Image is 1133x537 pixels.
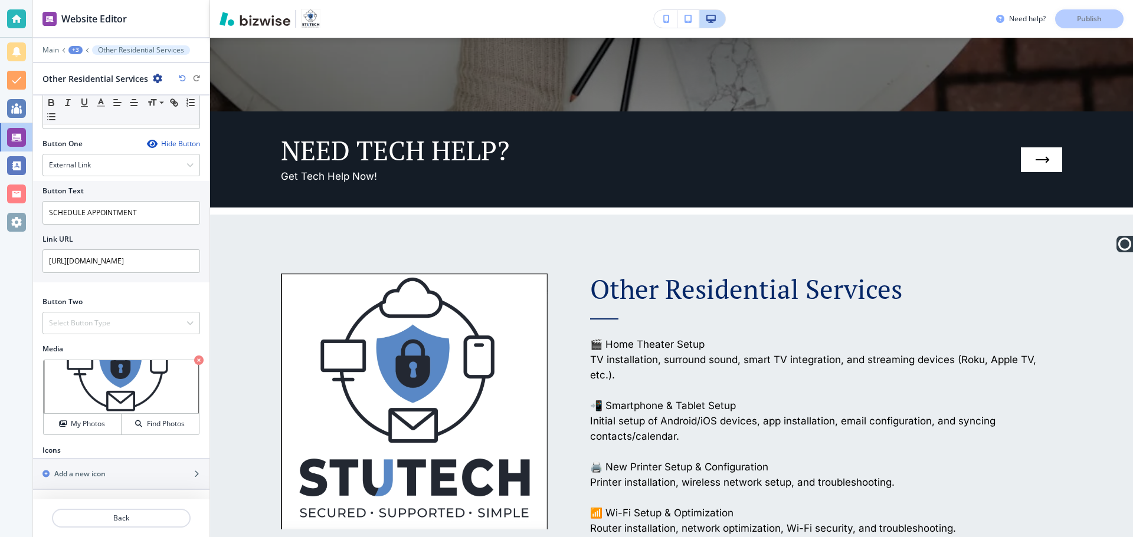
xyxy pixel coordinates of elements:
p: Back [53,513,189,523]
button: Add a new icon [33,459,209,489]
h2: Button One [42,139,83,149]
button: My Photos [44,414,122,434]
button: Other Residential Services [92,45,190,55]
p: TV installation, surround sound, smart TV integration, and streaming devices (Roku, Apple TV, etc.). [590,352,1063,383]
img: Ooma Logo [1116,236,1133,252]
h4: Find Photos [147,419,185,429]
button: +3 [68,46,83,54]
button: Main [42,46,59,54]
h4: External Link [49,160,91,170]
p: Initial setup of Android/iOS devices, app installation, email configuration, and syncing contacts... [590,413,1063,444]
p: Router installation, network optimization, Wi-Fi security, and troubleshooting. [590,520,1063,536]
h2: Button Text [42,186,84,196]
p: 📶 Wi-Fi Setup & Optimization [590,505,1063,520]
p: 📲 Smartphone & Tablet Setup [590,398,1063,413]
h2: Other Residential Services [42,73,148,85]
p: Printer installation, wireless network setup, and troubleshooting. [590,475,1063,490]
p: Get Tech Help Now! [281,169,978,184]
h4: My Photos [71,419,105,429]
span: Other Residential Services [590,271,902,307]
h2: Media [42,344,200,354]
p: 🖨️ New Printer Setup & Configuration [590,459,1063,475]
h2: Add a new icon [54,469,106,479]
h2: Icons [42,445,61,456]
h2: Button Two [42,296,83,307]
p: Other Residential Services [98,46,184,54]
img: Your Logo [301,9,320,28]
img: editor icon [42,12,57,26]
p: 🎬 Home Theater Setup [590,337,1063,352]
img: Bizwise Logo [220,12,290,26]
h3: Need help? [1009,14,1046,24]
button: Find Photos [122,414,199,434]
h4: Select Button Type [49,318,110,328]
input: Ex. www.google.com [42,249,200,273]
h2: Website Editor [61,12,127,26]
button: Back [52,509,191,528]
p: NEED TECH HELP? [281,135,978,166]
h2: Link URL [42,234,73,245]
img: 743c8f98d599a2cf0ea538f1fe6b396d.webp [281,274,548,529]
button: Hide Button [147,139,200,149]
div: My PhotosFind Photos [42,359,200,436]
